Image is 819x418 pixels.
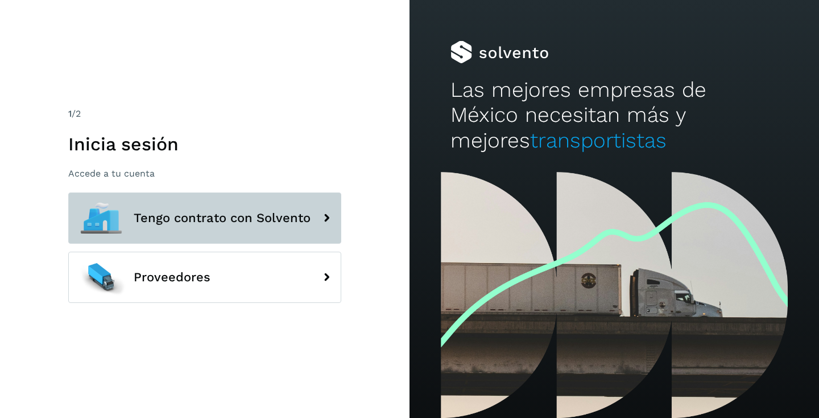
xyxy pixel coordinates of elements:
[68,192,341,244] button: Tengo contrato con Solvento
[68,252,341,303] button: Proveedores
[68,108,72,119] span: 1
[68,168,341,179] p: Accede a tu cuenta
[68,133,341,155] h1: Inicia sesión
[530,128,667,153] span: transportistas
[134,211,311,225] span: Tengo contrato con Solvento
[450,77,778,153] h2: Las mejores empresas de México necesitan más y mejores
[134,271,210,284] span: Proveedores
[68,107,341,121] div: /2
